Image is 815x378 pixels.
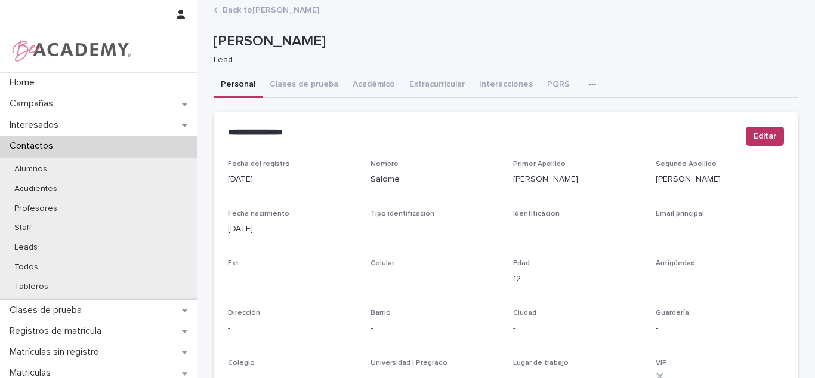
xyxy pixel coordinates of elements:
span: Primer Apellido [513,161,566,168]
p: - [513,322,641,335]
p: - [371,223,499,235]
span: Segundo Apellido [656,161,717,168]
p: [DATE] [228,223,356,235]
p: [PERSON_NAME] [656,173,784,186]
span: Fecha del registro [228,161,290,168]
p: - [656,273,784,285]
button: Personal [214,73,263,98]
p: Todos [5,262,48,272]
p: - [656,322,784,335]
span: Dirección [228,309,260,316]
p: Home [5,77,44,88]
p: Matrículas sin registro [5,346,109,358]
span: Fecha nacimiento [228,210,289,217]
p: [DATE] [228,173,356,186]
span: Tipo identificación [371,210,434,217]
span: VIP [656,359,667,367]
p: Campañas [5,98,63,109]
img: WPrjXfSUmiLcdUfaYY4Q [10,39,132,63]
span: Identificación [513,210,560,217]
p: [PERSON_NAME] [513,173,641,186]
span: Antigüedad [656,260,695,267]
p: Contactos [5,140,63,152]
span: Email principal [656,210,704,217]
a: Back to[PERSON_NAME] [223,2,319,16]
button: Interacciones [472,73,540,98]
p: - [513,223,641,235]
p: [PERSON_NAME] [214,33,794,50]
button: Extracurricular [402,73,472,98]
span: Universidad | Pregrado [371,359,447,367]
p: - [228,273,356,285]
p: Clases de prueba [5,305,91,316]
p: Registros de matrícula [5,325,111,337]
p: - [656,223,784,235]
span: Celular [371,260,394,267]
span: Barrio [371,309,391,316]
p: Acudientes [5,184,67,194]
p: Interesados [5,119,68,131]
button: PQRS [540,73,577,98]
p: Staff [5,223,41,233]
p: 12 [513,273,641,285]
span: Colegio [228,359,255,367]
span: Nombre [371,161,399,168]
button: Editar [746,127,784,146]
p: Salome [371,173,499,186]
p: Profesores [5,204,67,214]
p: - [371,322,499,335]
span: Ciudad [513,309,536,316]
button: Académico [345,73,402,98]
span: Edad [513,260,530,267]
span: Ext. [228,260,240,267]
p: Tableros [5,282,58,292]
p: Lead [214,55,789,65]
span: Editar [754,130,776,142]
p: - [228,322,356,335]
p: Leads [5,242,47,253]
span: Guardería [656,309,689,316]
span: Lugar de trabajo [513,359,569,367]
button: Clases de prueba [263,73,345,98]
p: Alumnos [5,164,57,174]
